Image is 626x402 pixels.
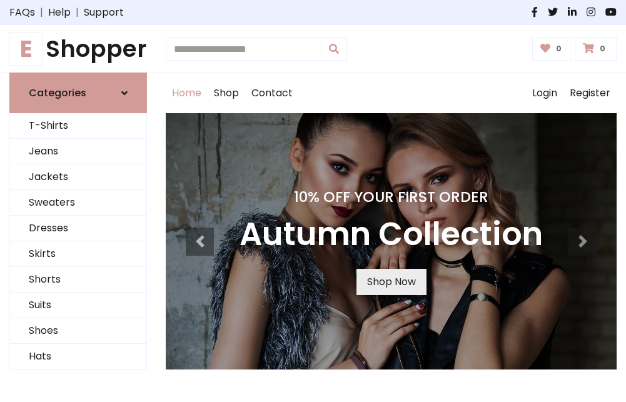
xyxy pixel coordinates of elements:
a: Shop [208,73,245,113]
h6: Categories [29,87,86,99]
a: Shorts [10,267,146,293]
a: 0 [575,37,617,61]
a: Jeans [10,139,146,164]
span: | [35,5,48,20]
a: Shop Now [356,269,427,295]
a: Help [48,5,71,20]
a: Jackets [10,164,146,190]
h4: 10% Off Your First Order [240,188,543,206]
a: Dresses [10,216,146,241]
a: Contact [245,73,299,113]
a: Hats [10,344,146,369]
span: 0 [553,43,565,54]
a: Shoes [10,318,146,344]
h1: Shopper [9,35,147,63]
a: Skirts [10,241,146,267]
span: | [71,5,84,20]
a: Suits [10,293,146,318]
a: 0 [532,37,573,61]
a: Home [166,73,208,113]
a: Support [84,5,124,20]
a: EShopper [9,35,147,63]
span: 0 [597,43,608,54]
a: FAQs [9,5,35,20]
a: Sweaters [10,190,146,216]
span: E [9,32,43,66]
a: Categories [9,73,147,113]
h3: Autumn Collection [240,216,543,254]
a: Login [526,73,563,113]
a: Register [563,73,617,113]
a: T-Shirts [10,113,146,139]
